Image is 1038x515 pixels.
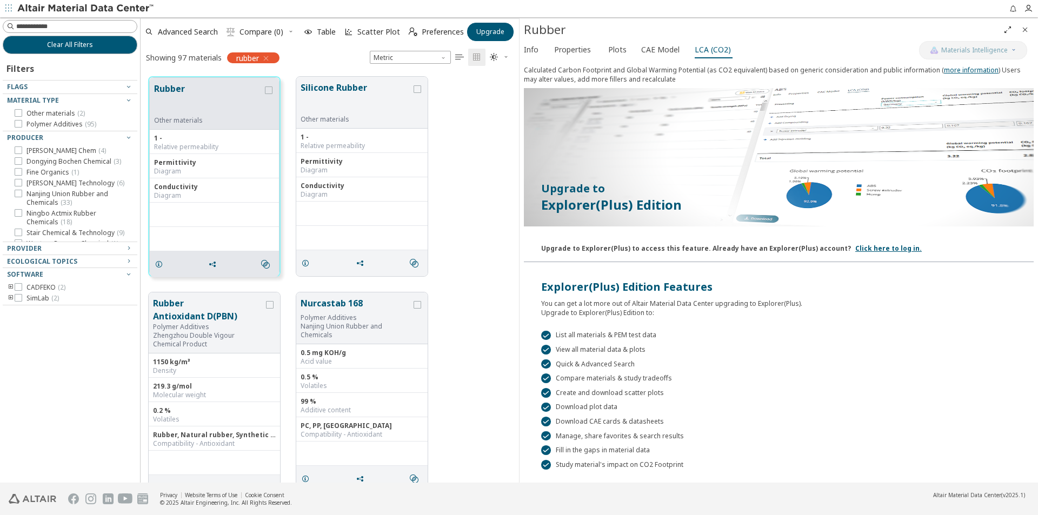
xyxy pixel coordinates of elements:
[410,259,418,267] i: 
[261,260,270,269] i: 
[541,403,551,412] div: 
[541,331,551,340] div: 
[3,54,39,80] div: Filters
[541,388,1016,398] div: Create and download scatter plots
[410,474,418,483] i: 
[541,181,1016,196] p: Upgrade to
[3,242,137,255] button: Provider
[61,198,72,207] span: ( 33 )
[26,109,85,118] span: Other materials
[154,167,275,176] div: Diagram
[153,331,264,349] p: Zhengzhou Double Vigour Chemical Product
[227,28,235,36] i: 
[301,322,411,339] p: Nanjing Union Rubber and Chemicals
[301,142,423,150] div: Relative permeability
[541,331,1016,340] div: List all materials & PEM test data
[554,41,591,58] span: Properties
[245,491,284,499] a: Cookie Consent
[468,49,485,66] button: Tile View
[236,53,259,63] span: rubber
[933,491,1025,499] div: (v2025.1)
[9,494,56,504] img: Altair Engineering
[541,373,1016,383] div: Compare materials & study tradeoffs
[301,349,423,357] div: 0.5 mg KOH/g
[930,46,939,55] img: AI Copilot
[26,294,59,303] span: SimLab
[154,158,275,167] div: Permittivity
[541,403,1016,412] div: Download plot data
[26,190,133,207] span: Nanjing Union Rubber and Chemicals
[370,51,451,64] span: Metric
[114,157,121,166] span: ( 3 )
[203,477,226,499] button: Share
[301,81,411,115] button: Silicone Rubber
[301,382,423,390] div: Volatiles
[541,417,551,426] div: 
[153,406,276,415] div: 0.2 %
[541,388,551,398] div: 
[301,157,423,166] div: Permittivity
[61,217,72,226] span: ( 18 )
[257,477,280,499] button: Similar search
[541,239,851,253] div: Upgrade to Explorer(Plus) to access this feature. Already have an Explorer(Plus) account?
[541,431,1016,441] div: Manage, share favorites & search results
[26,120,96,129] span: Polymer Additives
[153,358,276,366] div: 1150 kg/m³
[117,178,124,188] span: ( 6 )
[296,468,319,490] button: Details
[154,116,263,125] div: Other materials
[26,157,121,166] span: Dongying Bochen Chemical
[485,49,514,66] button: Theme
[26,179,124,188] span: [PERSON_NAME] Technology
[541,460,551,470] div: 
[541,445,1016,455] div: Fill in the gaps in material data
[541,445,551,455] div: 
[524,88,1034,226] img: Paywall-GWP-dark
[154,183,275,191] div: Conductivity
[160,491,177,499] a: Privacy
[3,81,137,93] button: Flags
[296,252,319,274] button: Details
[541,196,1016,213] p: Explorer(Plus) Edition
[153,415,276,424] div: Volatiles
[149,477,171,499] button: Details
[160,499,292,506] div: © 2025 Altair Engineering, Inc. All Rights Reserved.
[422,28,464,36] span: Preferences
[541,345,551,355] div: 
[26,283,65,292] span: CADFEKO
[524,21,999,38] div: Rubber
[154,134,275,143] div: 1 -
[26,168,79,177] span: Fine Organics
[153,382,276,391] div: 219.3 g/mol
[524,41,538,58] span: Info
[154,191,275,200] div: Diagram
[941,46,1008,55] span: Materials Intelligence
[185,491,237,499] a: Website Terms of Use
[77,109,85,118] span: ( 2 )
[26,229,124,237] span: Stair Chemical & Technology
[26,146,106,155] span: [PERSON_NAME] Chem
[150,253,172,275] button: Details
[541,431,551,441] div: 
[7,283,15,292] i: toogle group
[3,255,137,268] button: Ecological Topics
[51,293,59,303] span: ( 2 )
[301,166,423,175] div: Diagram
[301,182,423,190] div: Conductivity
[26,209,133,226] span: Ningbo Actmix Rubber Chemicals
[85,119,96,129] span: ( 95 )
[153,439,276,448] div: Compatibility - Antioxidant
[405,468,428,490] button: Similar search
[301,373,423,382] div: 0.5 %
[7,244,42,253] span: Provider
[7,82,28,91] span: Flags
[301,422,423,430] div: PC, PP, [GEOGRAPHIC_DATA]
[146,52,222,63] div: Showing 97 materials
[541,359,1016,369] div: Quick & Advanced Search
[256,253,279,275] button: Similar search
[153,431,276,439] div: Rubber, Natural rubber, Synthetic rubber
[919,41,1027,59] button: AI CopilotMaterials Intelligence
[301,190,423,199] div: Diagram
[3,94,137,107] button: Material Type
[153,366,276,375] div: Density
